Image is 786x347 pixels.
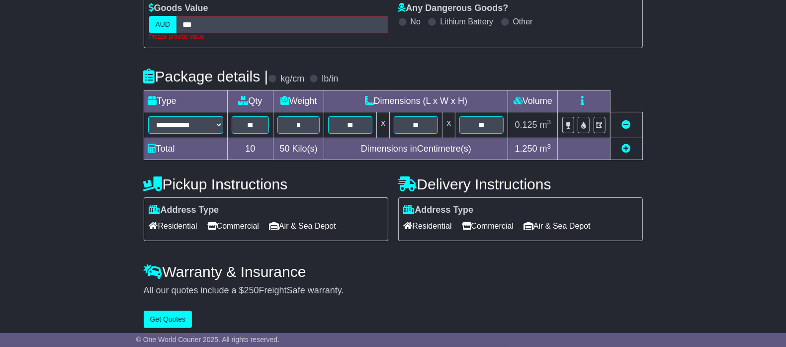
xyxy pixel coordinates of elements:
[227,138,273,160] td: 10
[144,90,227,112] td: Type
[144,285,643,296] div: All our quotes include a $ FreightSafe warranty.
[442,112,455,138] td: x
[462,218,514,234] span: Commercial
[149,205,219,216] label: Address Type
[144,263,643,280] h4: Warranty & Insurance
[324,90,508,112] td: Dimensions (L x W x H)
[227,90,273,112] td: Qty
[404,205,474,216] label: Address Type
[515,120,537,130] span: 0.125
[524,218,591,234] span: Air & Sea Depot
[149,218,197,234] span: Residential
[324,138,508,160] td: Dimensions in Centimetre(s)
[513,17,533,26] label: Other
[207,218,259,234] span: Commercial
[144,138,227,160] td: Total
[322,74,338,85] label: lb/in
[144,68,268,85] h4: Package details |
[404,218,452,234] span: Residential
[136,336,280,344] span: © One World Courier 2025. All rights reserved.
[273,90,324,112] td: Weight
[280,144,290,154] span: 50
[144,311,192,328] button: Get Quotes
[622,144,631,154] a: Add new item
[377,112,390,138] td: x
[508,90,558,112] td: Volume
[149,3,208,14] label: Goods Value
[144,176,388,192] h4: Pickup Instructions
[540,144,551,154] span: m
[149,16,177,33] label: AUD
[547,118,551,126] sup: 3
[547,143,551,150] sup: 3
[411,17,421,26] label: No
[273,138,324,160] td: Kilo(s)
[149,33,388,40] div: Please provide value
[244,285,259,295] span: 250
[622,120,631,130] a: Remove this item
[398,3,509,14] label: Any Dangerous Goods?
[269,218,336,234] span: Air & Sea Depot
[280,74,304,85] label: kg/cm
[398,176,643,192] h4: Delivery Instructions
[515,144,537,154] span: 1.250
[540,120,551,130] span: m
[440,17,493,26] label: Lithium Battery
